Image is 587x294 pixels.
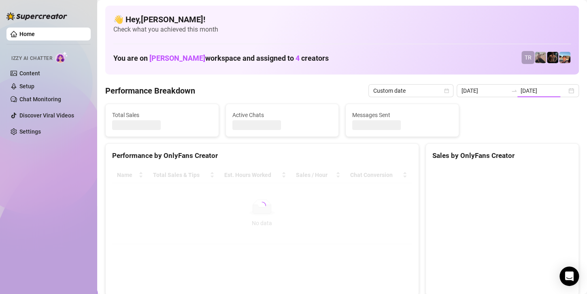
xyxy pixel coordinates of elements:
[11,55,52,62] span: Izzy AI Chatter
[105,85,195,96] h4: Performance Breakdown
[373,85,449,97] span: Custom date
[535,52,546,63] img: LC
[149,54,205,62] span: [PERSON_NAME]
[559,266,579,286] div: Open Intercom Messenger
[547,52,558,63] img: Trent
[113,54,329,63] h1: You are on workspace and assigned to creators
[6,12,67,20] img: logo-BBDzfeDw.svg
[511,87,517,94] span: swap-right
[19,112,74,119] a: Discover Viral Videos
[444,88,449,93] span: calendar
[462,86,508,95] input: Start date
[432,150,572,161] div: Sales by OnlyFans Creator
[352,111,452,119] span: Messages Sent
[19,70,40,77] a: Content
[511,87,517,94] span: to
[19,31,35,37] a: Home
[19,83,34,89] a: Setup
[112,111,212,119] span: Total Sales
[19,96,61,102] a: Chat Monitoring
[521,86,567,95] input: End date
[559,52,570,63] img: Zach
[55,51,68,63] img: AI Chatter
[19,128,41,135] a: Settings
[232,111,332,119] span: Active Chats
[112,150,412,161] div: Performance by OnlyFans Creator
[113,14,571,25] h4: 👋 Hey, [PERSON_NAME] !
[113,25,571,34] span: Check what you achieved this month
[256,200,268,211] span: loading
[525,53,532,62] span: TR
[296,54,300,62] span: 4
